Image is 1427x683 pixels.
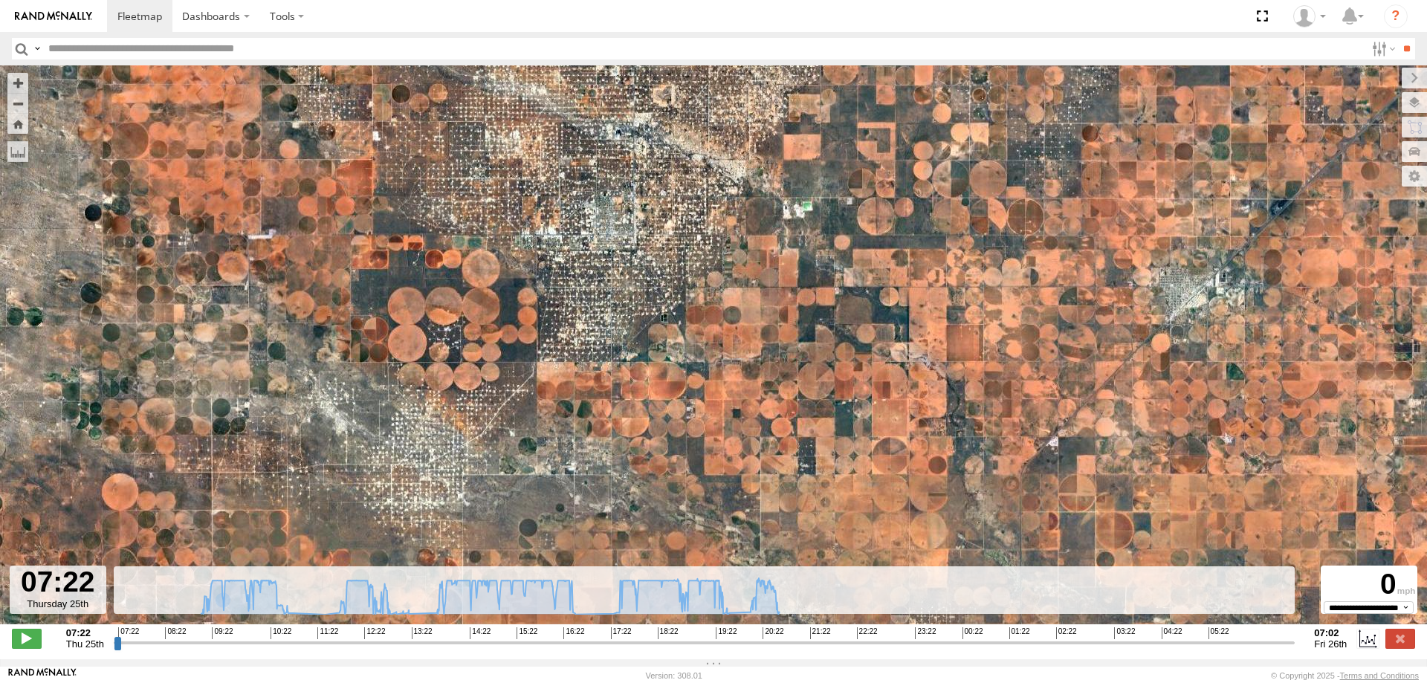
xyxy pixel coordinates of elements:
[646,671,702,680] div: Version: 308.01
[66,638,104,650] span: Thu 25th Sep 2025
[212,627,233,639] span: 09:22
[915,627,936,639] span: 23:22
[517,627,537,639] span: 15:22
[1314,627,1347,638] strong: 07:02
[1323,568,1415,601] div: 0
[857,627,878,639] span: 22:22
[1314,638,1347,650] span: Fri 26th Sep 2025
[611,627,632,639] span: 17:22
[118,627,139,639] span: 07:22
[1366,38,1398,59] label: Search Filter Options
[7,141,28,162] label: Measure
[7,114,28,134] button: Zoom Home
[1402,166,1427,187] label: Map Settings
[66,627,104,638] strong: 07:22
[470,627,491,639] span: 14:22
[1056,627,1077,639] span: 02:22
[412,627,433,639] span: 13:22
[7,93,28,114] button: Zoom out
[317,627,338,639] span: 11:22
[12,629,42,648] label: Play/Stop
[563,627,584,639] span: 16:22
[15,11,92,22] img: rand-logo.svg
[962,627,983,639] span: 00:22
[1340,671,1419,680] a: Terms and Conditions
[1288,5,1331,27] div: Steve Basgall
[810,627,831,639] span: 21:22
[1385,629,1415,648] label: Close
[271,627,291,639] span: 10:22
[716,627,737,639] span: 19:22
[658,627,679,639] span: 18:22
[31,38,43,59] label: Search Query
[763,627,783,639] span: 20:22
[8,668,77,683] a: Visit our Website
[1384,4,1408,28] i: ?
[364,627,385,639] span: 12:22
[7,73,28,93] button: Zoom in
[165,627,186,639] span: 08:22
[1162,627,1182,639] span: 04:22
[1208,627,1229,639] span: 05:22
[1009,627,1030,639] span: 01:22
[1114,627,1135,639] span: 03:22
[1271,671,1419,680] div: © Copyright 2025 -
